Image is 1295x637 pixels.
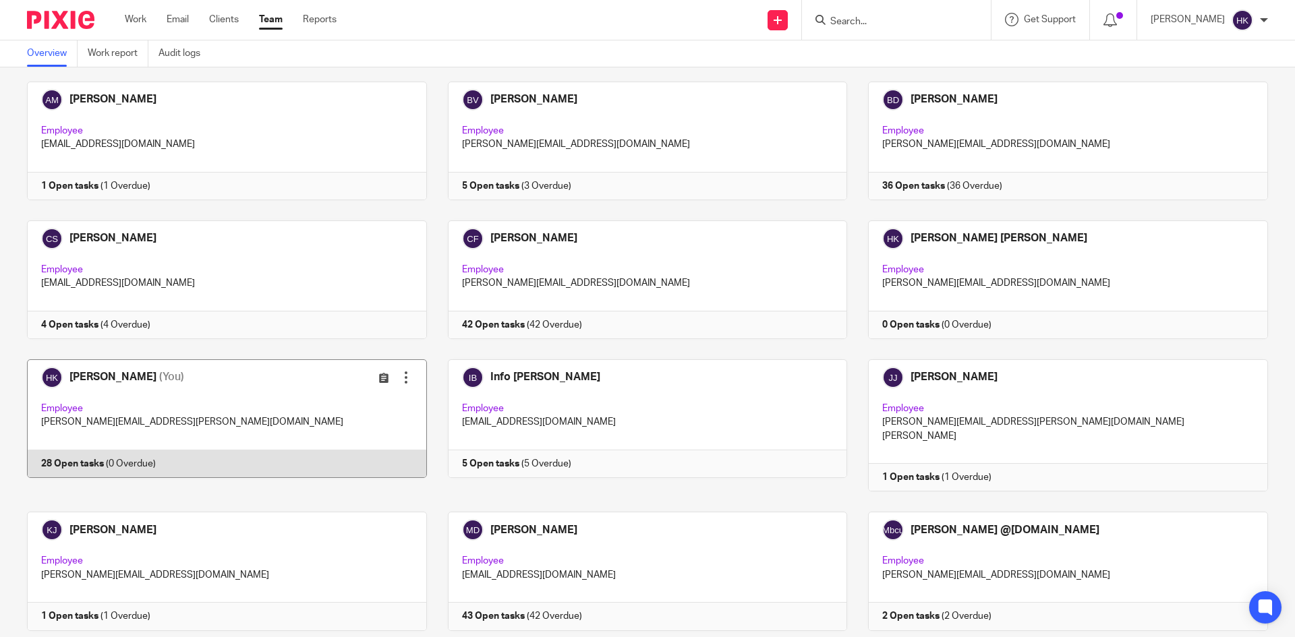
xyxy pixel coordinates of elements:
a: Clients [209,13,239,26]
input: Search [829,16,950,28]
img: svg%3E [1232,9,1253,31]
span: Get Support [1024,15,1076,24]
a: Work report [88,40,148,67]
p: [PERSON_NAME] [1151,13,1225,26]
a: Reports [303,13,337,26]
img: Pixie [27,11,94,29]
a: Overview [27,40,78,67]
a: Work [125,13,146,26]
a: Team [259,13,283,26]
a: Audit logs [159,40,210,67]
a: Email [167,13,189,26]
